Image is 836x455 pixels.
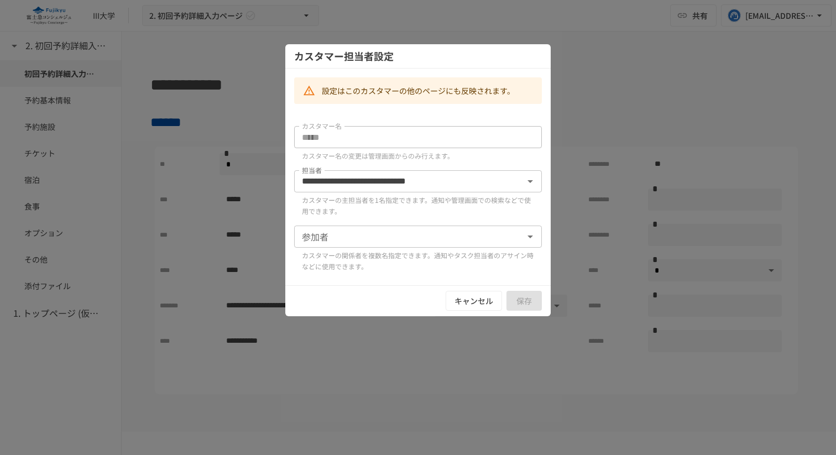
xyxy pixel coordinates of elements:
[302,250,534,272] p: カスタマーの関係者を複数名指定できます。通知やタスク担当者のアサイン時などに使用できます。
[446,291,502,311] button: キャンセル
[522,174,538,189] button: 開く
[302,195,534,217] p: カスタマーの主担当者を1名指定できます。通知や管理画面での検索などで使用できます。
[302,165,322,175] label: 担当者
[302,121,342,130] label: カスタマー名
[285,44,551,69] div: カスタマー担当者設定
[322,81,515,101] div: 設定はこのカスタマーの他のページにも反映されます。
[302,150,534,161] p: カスタマー名の変更は管理画面からのみ行えます。
[522,229,538,244] button: 開く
